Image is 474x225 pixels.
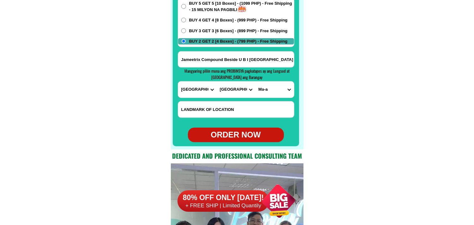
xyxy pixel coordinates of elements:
span: BUY 3 GET 3 [6 Boxes] - (899 PHP) - Free Shipping [189,28,288,34]
input: BUY 4 GET 4 [8 Boxes] - (999 PHP) - Free Shipping [181,18,186,22]
span: BUY 2 GET 2 [4 Boxes] - (799 PHP) - Free Shipping [189,38,288,45]
input: Input LANDMARKOFLOCATION [178,101,294,118]
span: Mangyaring piliin muna ang PROBINSYA pagkatapos ay ang Lungsod at [GEOGRAPHIC_DATA] ang Barangay [184,68,290,80]
select: Select province [178,82,217,98]
span: BUY 4 GET 4 [8 Boxes] - (999 PHP) - Free Shipping [189,17,288,23]
input: BUY 2 GET 2 [4 Boxes] - (799 PHP) - Free Shipping [181,39,186,44]
h6: + FREE SHIP | Limited Quantily [177,202,269,209]
span: BUY 5 GET 5 [10 Boxes] - (1099 PHP) - Free Shipping - 15 MILYON NA PAGBILI [189,0,294,13]
div: ORDER NOW [188,129,284,141]
h2: Dedicated and professional consulting team [171,151,303,161]
input: BUY 3 GET 3 [6 Boxes] - (899 PHP) - Free Shipping [181,28,186,33]
h6: 80% OFF ONLY [DATE]! [177,193,269,203]
input: Input address [178,52,294,67]
input: BUY 5 GET 5 [10 Boxes] - (1099 PHP) - Free Shipping - 15 MILYON NA PAGBILI [181,4,186,9]
select: Select district [217,82,255,98]
select: Select commune [255,82,294,98]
